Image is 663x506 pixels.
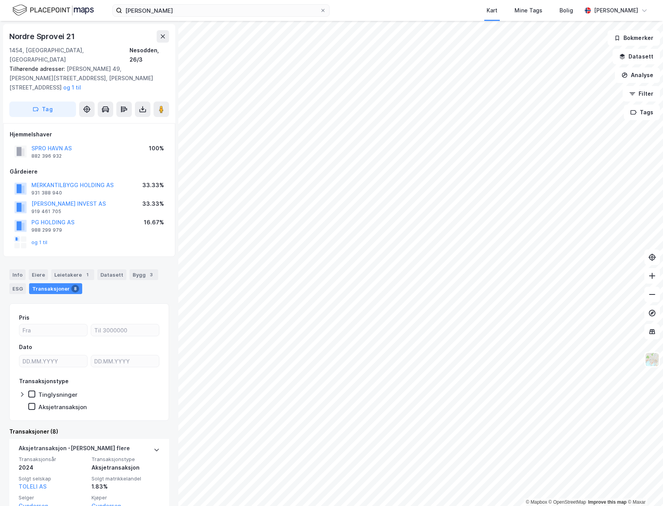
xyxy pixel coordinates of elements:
[92,482,160,491] div: 1.83%
[9,283,26,294] div: ESG
[19,463,87,472] div: 2024
[9,269,26,280] div: Info
[38,403,87,411] div: Aksjetransaksjon
[92,475,160,482] span: Solgt matrikkelandel
[149,144,164,153] div: 100%
[144,218,164,227] div: 16.67%
[624,469,663,506] iframe: Chat Widget
[526,499,547,505] a: Mapbox
[608,30,660,46] button: Bokmerker
[71,285,79,293] div: 8
[19,483,47,490] a: TOLELI AS
[147,271,155,279] div: 3
[83,271,91,279] div: 1
[19,494,87,501] span: Selger
[31,227,62,233] div: 988 299 979
[142,199,164,208] div: 33.33%
[19,475,87,482] span: Solgt selskap
[19,456,87,463] span: Transaksjonsår
[92,494,160,501] span: Kjøper
[10,130,169,139] div: Hjemmelshaver
[19,377,69,386] div: Transaksjonstype
[92,463,160,472] div: Aksjetransaksjon
[9,427,169,436] div: Transaksjoner (8)
[129,46,169,64] div: Nesodden, 26/3
[122,5,320,16] input: Søk på adresse, matrikkel, gårdeiere, leietakere eller personer
[129,269,158,280] div: Bygg
[38,391,78,398] div: Tinglysninger
[9,46,129,64] div: 1454, [GEOGRAPHIC_DATA], [GEOGRAPHIC_DATA]
[9,64,163,92] div: [PERSON_NAME] 49, [PERSON_NAME][STREET_ADDRESS], [PERSON_NAME][STREET_ADDRESS]
[9,102,76,117] button: Tag
[31,153,62,159] div: 882 396 932
[19,324,87,336] input: Fra
[10,167,169,176] div: Gårdeiere
[559,6,573,15] div: Bolig
[9,30,76,43] div: Nordre Sprovei 21
[29,283,82,294] div: Transaksjoner
[19,342,32,352] div: Dato
[624,105,660,120] button: Tags
[613,49,660,64] button: Datasett
[97,269,126,280] div: Datasett
[588,499,627,505] a: Improve this map
[31,190,62,196] div: 931 388 940
[51,269,94,280] div: Leietakere
[594,6,638,15] div: [PERSON_NAME]
[142,181,164,190] div: 33.33%
[31,208,61,215] div: 919 461 705
[549,499,586,505] a: OpenStreetMap
[487,6,497,15] div: Kart
[9,65,67,72] span: Tilhørende adresser:
[91,324,159,336] input: Til 3000000
[515,6,542,15] div: Mine Tags
[623,86,660,102] button: Filter
[19,355,87,367] input: DD.MM.YYYY
[645,352,660,367] img: Z
[29,269,48,280] div: Eiere
[91,355,159,367] input: DD.MM.YYYY
[12,3,94,17] img: logo.f888ab2527a4732fd821a326f86c7f29.svg
[92,456,160,463] span: Transaksjonstype
[19,313,29,322] div: Pris
[624,469,663,506] div: Kontrollprogram for chat
[19,444,130,456] div: Aksjetransaksjon - [PERSON_NAME] flere
[615,67,660,83] button: Analyse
